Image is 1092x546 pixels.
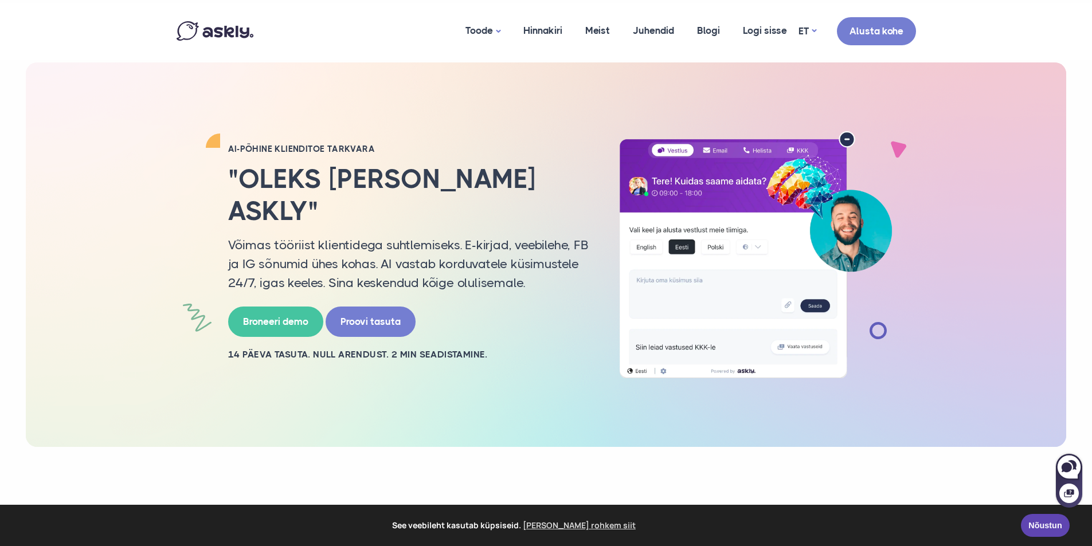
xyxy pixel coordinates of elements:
[228,163,589,226] h2: "Oleks [PERSON_NAME] Askly"
[17,517,1013,534] span: See veebileht kasutab küpsiseid.
[228,348,589,361] h2: 14 PÄEVA TASUTA. NULL ARENDUST. 2 MIN SEADISTAMINE.
[686,3,731,58] a: Blogi
[1021,514,1070,537] a: Nõustun
[512,3,574,58] a: Hinnakiri
[228,235,589,292] p: Võimas tööriist klientidega suhtlemiseks. E-kirjad, veebilehe, FB ja IG sõnumid ühes kohas. AI va...
[837,17,916,45] a: Alusta kohe
[574,3,621,58] a: Meist
[326,307,416,337] a: Proovi tasuta
[799,23,816,40] a: ET
[177,21,253,41] img: Askly
[606,131,905,379] img: AI multilingual chat
[228,307,323,337] a: Broneeri demo
[731,3,799,58] a: Logi sisse
[521,517,637,534] a: learn more about cookies
[1055,451,1083,509] iframe: Askly chat
[621,3,686,58] a: Juhendid
[454,3,512,60] a: Toode
[228,143,589,155] h2: AI-PÕHINE KLIENDITOE TARKVARA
